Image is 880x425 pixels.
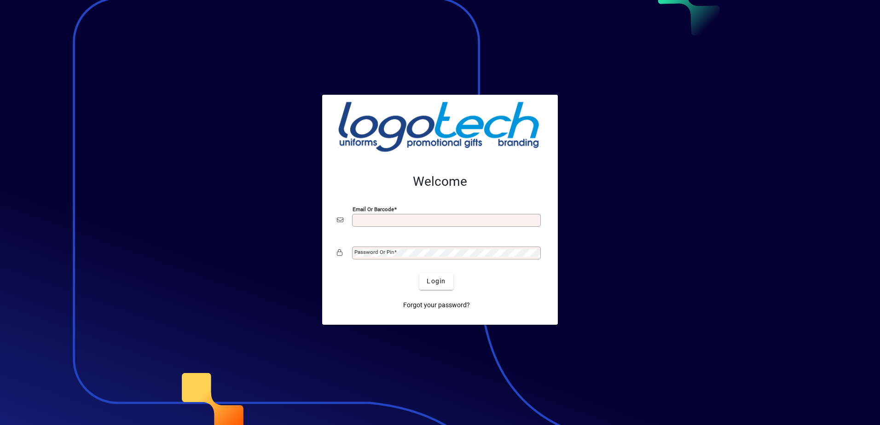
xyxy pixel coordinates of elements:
[419,273,453,290] button: Login
[354,249,394,255] mat-label: Password or Pin
[403,300,470,310] span: Forgot your password?
[427,276,446,286] span: Login
[353,206,394,212] mat-label: Email or Barcode
[399,297,474,314] a: Forgot your password?
[337,174,543,190] h2: Welcome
